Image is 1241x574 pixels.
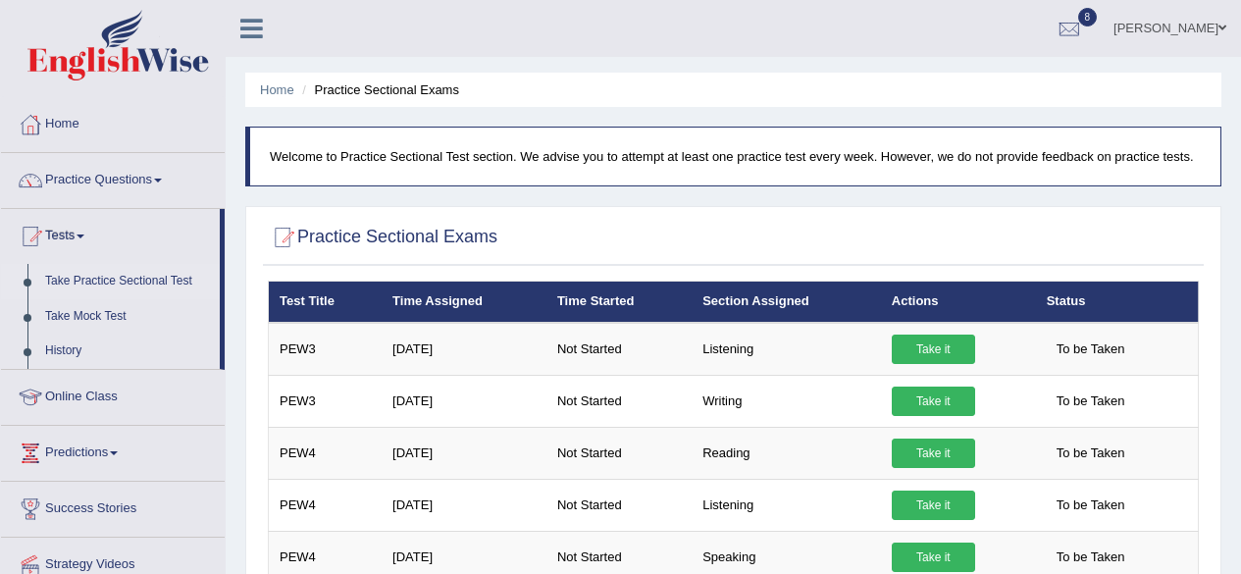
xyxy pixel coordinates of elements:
td: PEW3 [269,323,383,376]
a: Success Stories [1,482,225,531]
p: Welcome to Practice Sectional Test section. We advise you to attempt at least one practice test e... [270,147,1201,166]
h2: Practice Sectional Exams [268,223,497,252]
td: Not Started [546,427,692,479]
a: Take it [892,543,975,572]
th: Status [1036,282,1199,323]
td: [DATE] [382,479,546,531]
td: Reading [692,427,881,479]
th: Test Title [269,282,383,323]
a: Home [260,82,294,97]
td: [DATE] [382,323,546,376]
li: Practice Sectional Exams [297,80,459,99]
span: To be Taken [1047,439,1135,468]
td: PEW4 [269,479,383,531]
td: Listening [692,479,881,531]
span: To be Taken [1047,491,1135,520]
a: Predictions [1,426,225,475]
a: Practice Questions [1,153,225,202]
span: To be Taken [1047,543,1135,572]
td: PEW3 [269,375,383,427]
a: Take it [892,335,975,364]
a: Tests [1,209,220,258]
td: Writing [692,375,881,427]
td: Not Started [546,375,692,427]
td: [DATE] [382,427,546,479]
a: Take it [892,387,975,416]
a: Home [1,97,225,146]
a: Online Class [1,370,225,419]
td: PEW4 [269,427,383,479]
span: 8 [1078,8,1098,26]
td: Not Started [546,479,692,531]
th: Actions [881,282,1036,323]
a: Take Mock Test [36,299,220,335]
span: To be Taken [1047,387,1135,416]
th: Section Assigned [692,282,881,323]
th: Time Started [546,282,692,323]
td: Not Started [546,323,692,376]
td: [DATE] [382,375,546,427]
a: Take Practice Sectional Test [36,264,220,299]
a: Take it [892,439,975,468]
th: Time Assigned [382,282,546,323]
a: History [36,334,220,369]
a: Take it [892,491,975,520]
td: Listening [692,323,881,376]
span: To be Taken [1047,335,1135,364]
